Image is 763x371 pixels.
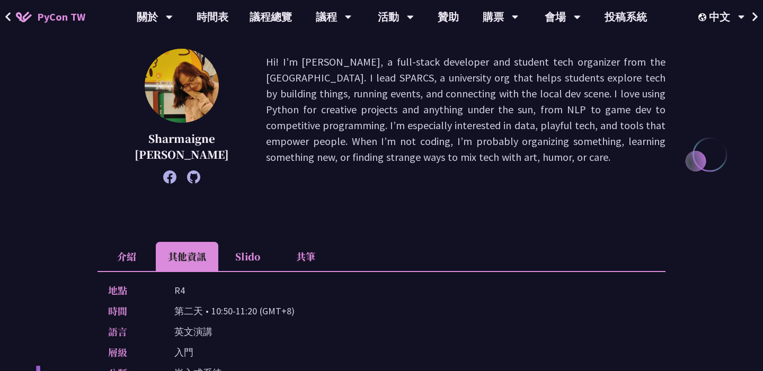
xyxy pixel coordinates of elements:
img: Sharmaigne Angelie Mabano [145,49,219,123]
p: 語言 [108,324,153,339]
img: Home icon of PyCon TW 2025 [16,12,32,22]
li: Slido [218,242,277,271]
li: 介紹 [97,242,156,271]
p: 地點 [108,283,153,298]
img: Locale Icon [698,13,709,21]
a: PyCon TW [5,4,96,30]
p: R4 [174,283,185,298]
p: 第二天 • 10:50-11:20 (GMT+8) [174,303,295,319]
p: 層級 [108,345,153,360]
p: 時間 [108,303,153,319]
span: PyCon TW [37,9,85,25]
p: 入門 [174,345,193,360]
li: 其他資訊 [156,242,218,271]
p: Hi! I’m [PERSON_NAME], a full-stack developer and student tech organizer from the [GEOGRAPHIC_DAT... [266,54,666,178]
p: 英文演講 [174,324,212,339]
p: Sharmaigne [PERSON_NAME] [124,131,239,162]
li: 共筆 [277,242,335,271]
